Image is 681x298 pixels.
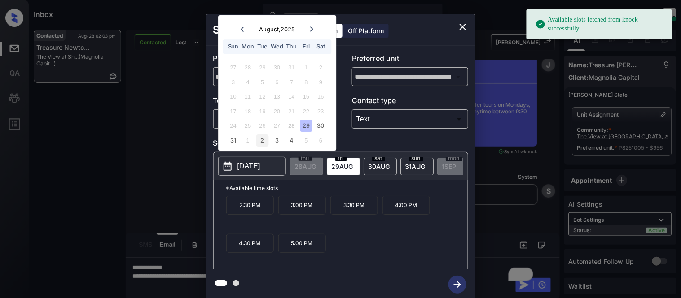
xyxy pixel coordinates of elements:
div: Sun [227,41,239,53]
div: Not available Friday, August 15th, 2025 [300,91,312,103]
div: Choose Friday, August 29th, 2025 [300,120,312,132]
div: Not available Saturday, August 2nd, 2025 [315,62,327,74]
p: *Available time slots [226,180,468,196]
div: Not available Tuesday, August 5th, 2025 [256,76,268,88]
div: Mon [242,41,254,53]
span: sun [409,155,423,161]
div: Not available Wednesday, August 13th, 2025 [271,91,283,103]
div: Not available Thursday, August 14th, 2025 [286,91,298,103]
div: Not available Wednesday, July 30th, 2025 [271,62,283,74]
p: Contact type [352,95,468,109]
p: 5:00 PM [278,234,326,253]
div: Not available Saturday, August 9th, 2025 [315,76,327,88]
p: Preferred unit [352,53,468,67]
div: Not available Wednesday, August 20th, 2025 [271,105,283,117]
div: Not available Sunday, August 17th, 2025 [227,105,239,117]
div: Not available Tuesday, August 12th, 2025 [256,91,268,103]
div: Not available Thursday, July 31st, 2025 [286,62,298,74]
div: In Person [215,112,327,126]
div: Not available Monday, August 25th, 2025 [242,120,254,132]
div: Choose Thursday, September 4th, 2025 [286,134,298,147]
p: 4:00 PM [382,196,430,215]
div: Sat [315,41,327,53]
div: Not available Thursday, August 28th, 2025 [286,120,298,132]
div: Not available Tuesday, August 26th, 2025 [256,120,268,132]
p: 3:00 PM [278,196,326,215]
p: Preferred community [213,53,330,67]
div: Not available Wednesday, August 27th, 2025 [271,120,283,132]
div: Not available Tuesday, July 29th, 2025 [256,62,268,74]
div: Not available Monday, September 1st, 2025 [242,134,254,147]
div: Tue [256,41,268,53]
div: date-select [400,158,434,175]
p: 4:30 PM [226,234,274,253]
div: Fri [300,41,312,53]
div: Not available Thursday, August 21st, 2025 [286,105,298,117]
div: Not available Friday, August 8th, 2025 [300,76,312,88]
div: Choose Tuesday, September 2nd, 2025 [256,134,268,147]
span: 31 AUG [405,163,426,170]
p: Select slot [213,138,468,152]
p: 3:30 PM [330,196,378,215]
p: 2:30 PM [226,196,274,215]
div: Not available Thursday, August 7th, 2025 [286,76,298,88]
span: fri [335,155,347,161]
p: Tour type [213,95,330,109]
button: [DATE] [218,157,286,176]
div: Not available Monday, July 28th, 2025 [242,62,254,74]
div: Off Platform [344,24,389,38]
div: Not available Friday, August 22nd, 2025 [300,105,312,117]
div: date-select [327,158,360,175]
div: Not available Saturday, August 16th, 2025 [315,91,327,103]
div: Not available Sunday, August 24th, 2025 [227,120,239,132]
div: Not available Wednesday, August 6th, 2025 [271,76,283,88]
span: sat [372,155,385,161]
div: Not available Tuesday, August 19th, 2025 [256,105,268,117]
div: Not available Monday, August 11th, 2025 [242,91,254,103]
div: Not available Sunday, August 10th, 2025 [227,91,239,103]
div: Not available Saturday, August 23rd, 2025 [315,105,327,117]
span: 30 AUG [369,163,390,170]
div: Text [354,112,466,126]
div: Not available Sunday, July 27th, 2025 [227,62,239,74]
div: month 2025-08 [221,60,333,148]
span: 29 AUG [332,163,353,170]
div: date-select [364,158,397,175]
button: close [454,18,472,36]
button: btn-next [443,273,472,296]
div: Choose Wednesday, September 3rd, 2025 [271,134,283,147]
div: Not available Monday, August 4th, 2025 [242,76,254,88]
p: [DATE] [237,161,260,172]
div: Available slots fetched from knock successfully [536,12,665,37]
div: Choose Sunday, August 31st, 2025 [227,134,239,147]
div: Not available Monday, August 18th, 2025 [242,105,254,117]
div: Choose Saturday, August 30th, 2025 [315,120,327,132]
div: Wed [271,41,283,53]
div: Not available Friday, September 5th, 2025 [300,134,312,147]
div: Not available Sunday, August 3rd, 2025 [227,76,239,88]
div: Thu [286,41,298,53]
div: Not available Friday, August 1st, 2025 [300,62,312,74]
h2: Schedule Tour [206,14,298,46]
div: Not available Saturday, September 6th, 2025 [315,134,327,147]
